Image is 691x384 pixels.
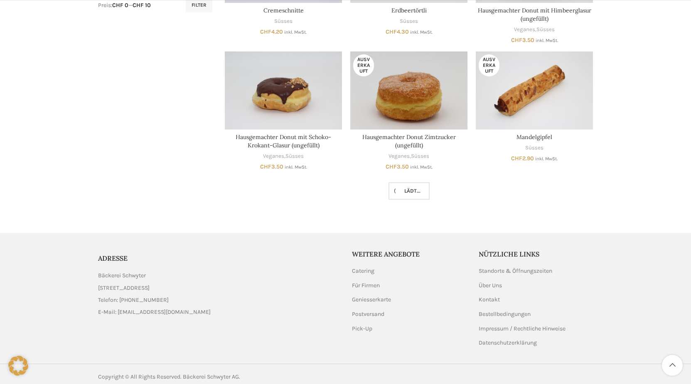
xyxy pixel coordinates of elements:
[410,164,433,170] small: inkl. MwSt.
[98,284,150,293] span: [STREET_ADDRESS]
[353,54,374,76] span: Ausverkauft
[386,28,397,35] span: CHF
[479,249,593,259] h5: Nützliche Links
[352,310,385,318] a: Postversand
[225,51,342,130] a: Hausgemachter Donut mit Schoko-Krokant-Glasur (ungefüllt)
[263,7,304,14] a: Cremeschnitte
[386,28,409,35] bdi: 4.30
[274,17,293,25] a: Süsses
[352,296,392,304] a: Geniesserkarte
[662,355,683,376] a: Scroll to top button
[511,37,534,44] bdi: 3.50
[386,163,409,170] bdi: 3.50
[398,188,421,194] span: Lädt...
[236,133,331,149] a: Hausgemachter Donut mit Schoko-Krokant-Glasur (ungefüllt)
[260,28,283,35] bdi: 4.20
[133,2,151,9] span: CHF 10
[479,310,531,318] a: Bestellbedingungen
[112,2,128,9] span: CHF 0
[285,152,304,160] a: Süsses
[479,325,566,333] a: Impressum / Rechtliche Hinweise
[476,26,593,34] div: ,
[352,267,375,275] a: Catering
[479,339,538,347] a: Datenschutzerklärung
[516,133,552,141] a: Mandelgipfel
[98,271,146,280] span: Bäckerei Schwyter
[352,281,381,290] a: Für Firmen
[479,267,553,275] a: Standorte & Öffnungszeiten
[98,254,128,262] span: ADRESSE
[98,1,151,10] div: Preis: —
[225,152,342,160] div: ,
[514,26,535,34] a: Veganes
[260,28,271,35] span: CHF
[479,296,501,304] a: Kontakt
[410,29,433,35] small: inkl. MwSt.
[535,156,558,161] small: inkl. MwSt.
[478,7,591,22] a: Hausgemachter Donut mit Himbeerglasur (ungefüllt)
[362,133,456,149] a: Hausgemachter Donut Zimtzucker (ungefüllt)
[260,163,271,170] span: CHF
[352,249,467,259] h5: Weitere Angebote
[263,152,284,160] a: Veganes
[479,281,503,290] a: Über Uns
[476,51,593,130] a: Mandelgipfel
[525,144,543,152] a: Süsses
[350,152,467,160] div: ,
[391,7,427,14] a: Erdbeertörtli
[98,372,342,382] div: Copyright © All Rights Reserved. Bäckerei Schwyter AG.
[284,29,307,35] small: inkl. MwSt.
[479,54,499,76] span: Ausverkauft
[350,51,467,130] a: Hausgemachter Donut Zimtzucker (ungefüllt)
[536,38,558,43] small: inkl. MwSt.
[98,296,339,305] a: List item link
[389,152,410,160] a: Veganes
[98,308,339,317] a: List item link
[536,26,555,34] a: Süsses
[260,163,283,170] bdi: 3.50
[411,152,429,160] a: Süsses
[511,155,522,162] span: CHF
[285,164,307,170] small: inkl. MwSt.
[400,17,418,25] a: Süsses
[386,163,397,170] span: CHF
[511,37,522,44] span: CHF
[352,325,373,333] a: Pick-Up
[511,155,534,162] bdi: 2.90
